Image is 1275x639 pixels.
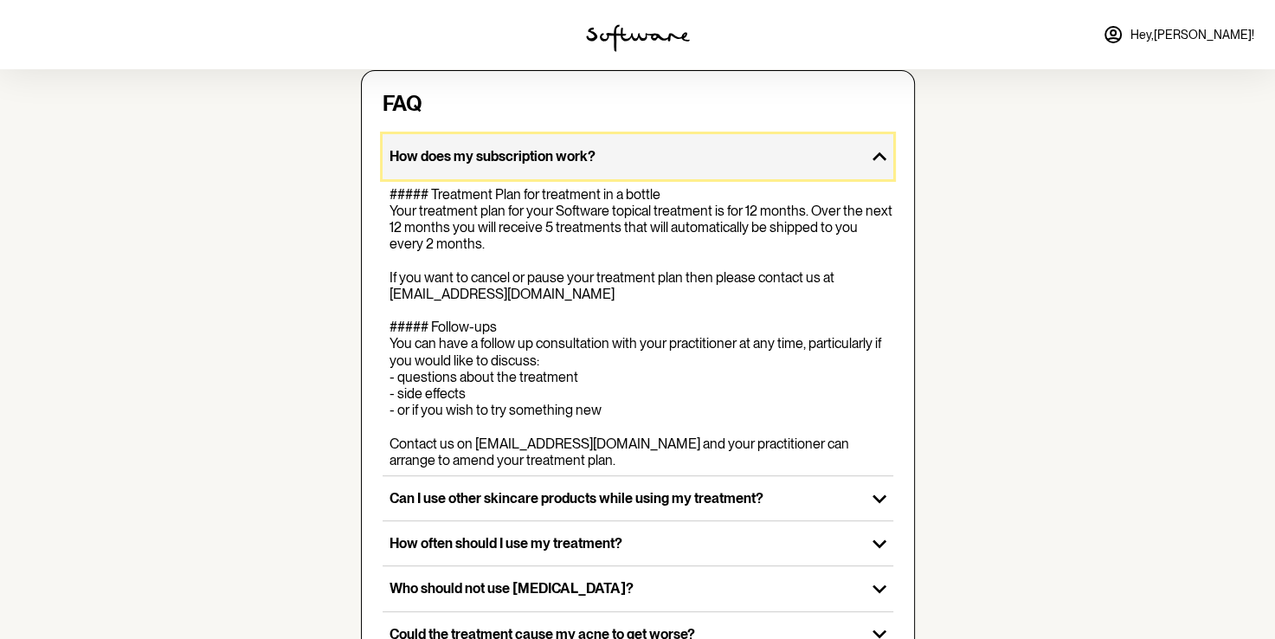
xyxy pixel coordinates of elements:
[390,186,893,468] div: ##### Treatment Plan for treatment in a bottle Your treatment plan for your Software topical trea...
[383,521,893,565] button: How often should I use my treatment?
[1130,28,1254,42] span: Hey, [PERSON_NAME] !
[383,566,893,610] button: Who should not use [MEDICAL_DATA]?
[390,148,859,165] p: How does my subscription work?
[383,179,893,475] div: How does my subscription work?
[390,490,859,507] p: Can I use other skincare products while using my treatment?
[390,580,859,597] p: Who should not use [MEDICAL_DATA]?
[383,92,422,117] h4: FAQ
[383,134,893,178] button: How does my subscription work?
[586,24,690,52] img: software logo
[1092,14,1265,55] a: Hey,[PERSON_NAME]!
[390,535,859,552] p: How often should I use my treatment?
[383,476,893,520] button: Can I use other skincare products while using my treatment?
